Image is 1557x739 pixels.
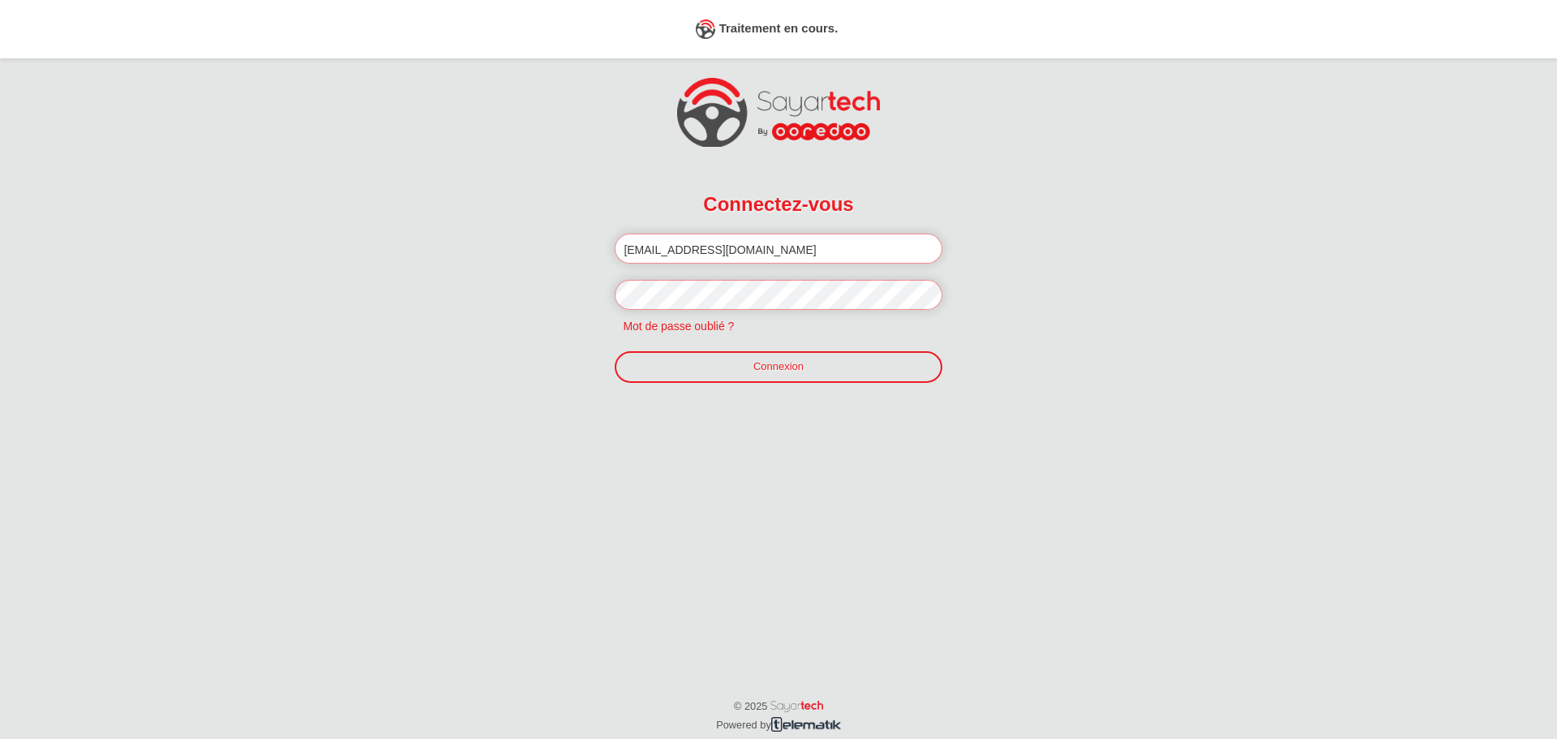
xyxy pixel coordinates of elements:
[615,351,941,382] a: Connexion
[771,717,841,731] img: telematik.png
[719,21,839,35] span: Traitement en cours.
[615,183,941,226] h2: Connectez-vous
[615,234,941,264] input: Email
[770,701,823,712] img: word_sayartech.png
[664,682,893,734] p: © 2025 Powered by
[696,19,715,39] img: loading.gif
[615,320,742,333] a: Mot de passe oublié ?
